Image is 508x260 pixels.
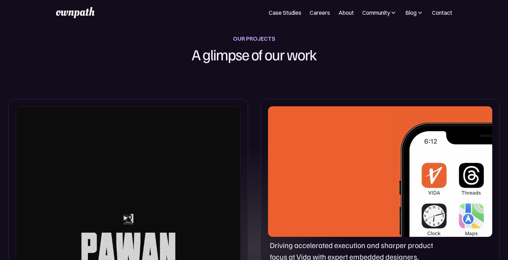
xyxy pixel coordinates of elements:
div: Community [362,8,390,17]
div: OUR PROJECTS [233,34,275,44]
a: Case Studies [269,8,301,17]
a: Careers [310,8,330,17]
div: Blog [405,8,424,17]
a: Contact [432,8,452,17]
a: About [338,8,354,17]
h1: A glimpse of our work [157,44,351,65]
div: Community [362,8,397,17]
div: Blog [405,8,417,17]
